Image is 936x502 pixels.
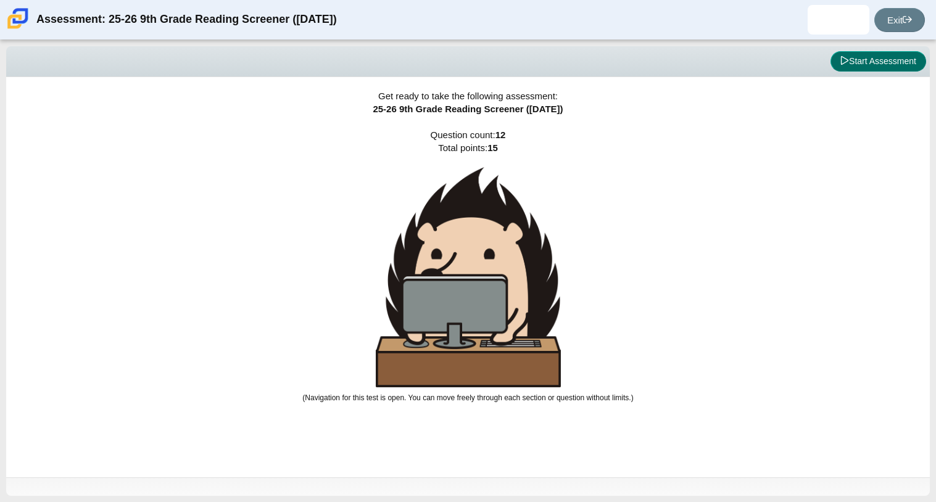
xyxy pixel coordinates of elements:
img: jesus.valdivia.RhEVbf [829,10,848,30]
b: 12 [495,130,506,140]
div: Assessment: 25-26 9th Grade Reading Screener ([DATE]) [36,5,337,35]
a: Exit [874,8,925,32]
small: (Navigation for this test is open. You can move freely through each section or question without l... [302,393,633,402]
button: Start Assessment [830,51,926,72]
span: 25-26 9th Grade Reading Screener ([DATE]) [373,104,563,114]
b: 15 [487,142,498,153]
img: hedgehog-behind-computer-large.png [376,167,561,387]
a: Carmen School of Science & Technology [5,23,31,33]
span: Get ready to take the following assessment: [378,91,558,101]
span: Question count: Total points: [302,130,633,402]
img: Carmen School of Science & Technology [5,6,31,31]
